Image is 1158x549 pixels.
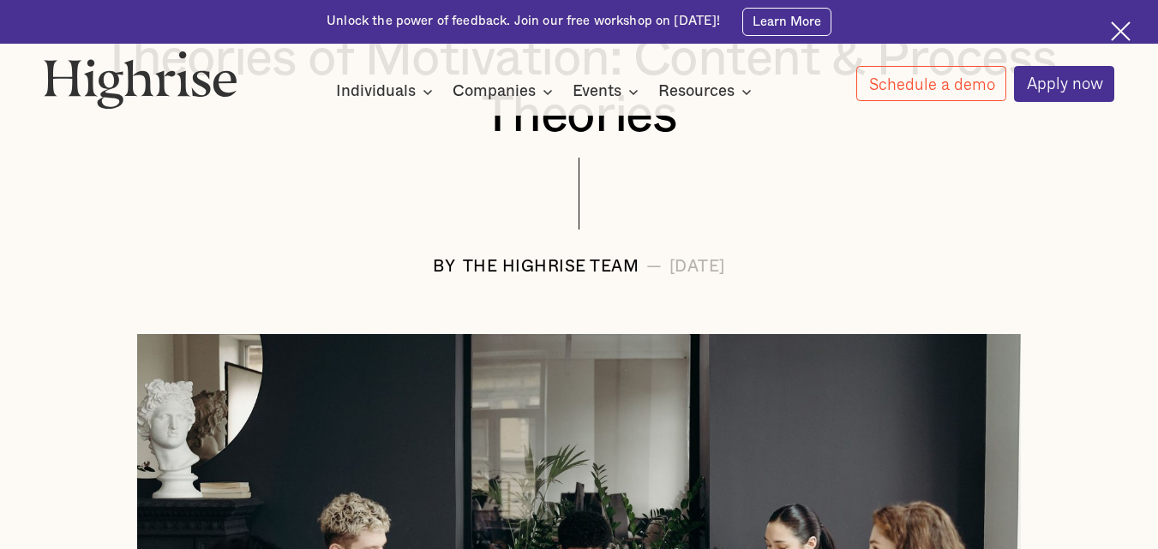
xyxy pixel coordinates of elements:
[44,51,237,109] img: Highrise logo
[1111,21,1131,41] img: Cross icon
[669,259,725,277] div: [DATE]
[573,81,644,102] div: Events
[453,81,536,102] div: Companies
[658,81,757,102] div: Resources
[463,259,639,277] div: The Highrise Team
[573,81,621,102] div: Events
[433,259,455,277] div: BY
[453,81,558,102] div: Companies
[856,66,1007,101] a: Schedule a demo
[1014,66,1115,102] a: Apply now
[646,259,663,277] div: —
[336,81,438,102] div: Individuals
[742,8,831,36] a: Learn More
[327,13,720,30] div: Unlock the power of feedback. Join our free workshop on [DATE]!
[658,81,735,102] div: Resources
[336,81,416,102] div: Individuals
